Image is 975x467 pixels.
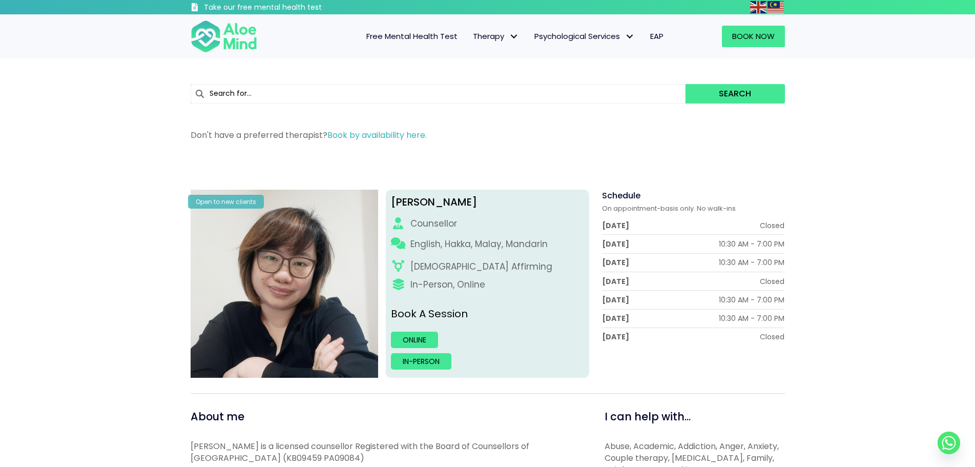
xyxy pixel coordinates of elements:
[602,239,629,249] div: [DATE]
[391,195,584,210] div: [PERSON_NAME]
[722,26,785,47] a: Book Now
[410,260,552,273] div: [DEMOGRAPHIC_DATA] Affirming
[359,26,465,47] a: Free Mental Health Test
[767,1,785,13] a: Malay
[204,3,377,13] h3: Take our free mental health test
[602,257,629,268] div: [DATE]
[719,313,784,323] div: 10:30 AM - 7:00 PM
[760,332,784,342] div: Closed
[938,432,960,454] a: Whatsapp
[642,26,671,47] a: EAP
[271,26,671,47] nav: Menu
[507,29,522,44] span: Therapy: submenu
[767,1,784,13] img: ms
[760,220,784,231] div: Closed
[650,31,663,42] span: EAP
[623,29,637,44] span: Psychological Services: submenu
[391,332,438,348] a: Online
[750,1,766,13] img: en
[465,26,527,47] a: TherapyTherapy: submenu
[602,276,629,287] div: [DATE]
[191,440,582,464] p: [PERSON_NAME] is a licensed counsellor Registered with the Board of Counsellors of [GEOGRAPHIC_DA...
[719,295,784,305] div: 10:30 AM - 7:00 PM
[602,220,629,231] div: [DATE]
[605,409,691,424] span: I can help with...
[191,19,257,53] img: Aloe mind Logo
[410,238,548,251] p: English, Hakka, Malay, Mandarin
[750,1,767,13] a: English
[602,332,629,342] div: [DATE]
[686,84,784,104] button: Search
[719,239,784,249] div: 10:30 AM - 7:00 PM
[473,31,519,42] span: Therapy
[760,276,784,287] div: Closed
[719,257,784,268] div: 10:30 AM - 7:00 PM
[327,129,427,141] a: Book by availability here.
[391,353,451,370] a: In-person
[191,190,379,378] img: Yvonne crop Aloe Mind
[191,3,377,14] a: Take our free mental health test
[602,295,629,305] div: [DATE]
[410,278,485,291] div: In-Person, Online
[527,26,642,47] a: Psychological ServicesPsychological Services: submenu
[191,84,686,104] input: Search for...
[602,190,640,201] span: Schedule
[188,195,264,209] div: Open to new clients
[366,31,458,42] span: Free Mental Health Test
[410,217,457,230] div: Counsellor
[534,31,635,42] span: Psychological Services
[732,31,775,42] span: Book Now
[602,313,629,323] div: [DATE]
[191,409,244,424] span: About me
[602,204,736,213] span: On appointment-basis only. No walk-ins
[191,129,785,141] p: Don't have a preferred therapist?
[391,307,584,321] p: Book A Session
